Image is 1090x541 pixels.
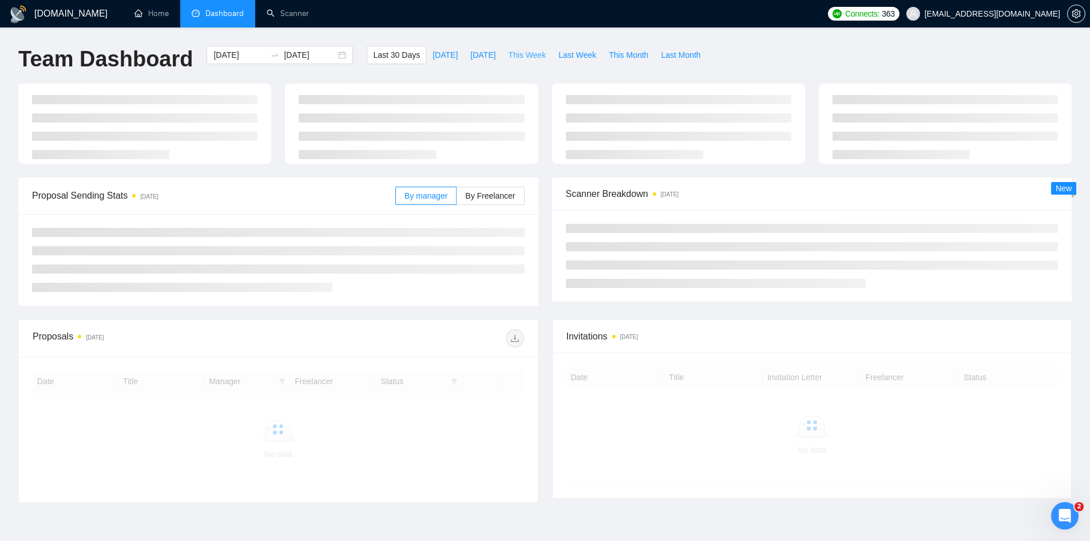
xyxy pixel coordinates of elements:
a: searchScanner [267,9,309,18]
img: upwork-logo.png [833,9,842,18]
span: to [270,50,279,60]
span: This Week [508,49,546,61]
time: [DATE] [140,194,158,200]
span: 2 [1075,502,1084,511]
span: Scanner Breakdown [566,187,1059,201]
span: Last Week [558,49,596,61]
button: Last Week [552,46,603,64]
span: setting [1068,9,1085,18]
button: This Week [502,46,552,64]
h1: Team Dashboard [18,46,193,73]
img: logo [9,5,27,23]
span: 363 [882,7,894,20]
a: homeHome [134,9,169,18]
a: setting [1067,9,1085,18]
span: New [1056,184,1072,193]
div: Proposals [33,329,278,347]
button: This Month [603,46,655,64]
span: dashboard [192,9,200,17]
span: swap-right [270,50,279,60]
time: [DATE] [620,334,638,340]
span: user [909,10,917,18]
button: Last Month [655,46,707,64]
button: [DATE] [464,46,502,64]
span: Connects: [845,7,879,20]
span: Invitations [566,329,1058,343]
span: By manager [405,191,447,200]
button: Last 30 Days [367,46,426,64]
time: [DATE] [661,191,679,198]
span: [DATE] [433,49,458,61]
span: This Month [609,49,648,61]
input: End date [284,49,336,61]
input: Start date [213,49,265,61]
span: Dashboard [205,9,244,18]
span: Proposal Sending Stats [32,188,395,203]
button: [DATE] [426,46,464,64]
button: setting [1067,5,1085,23]
span: Last 30 Days [373,49,420,61]
span: [DATE] [470,49,496,61]
span: Last Month [661,49,700,61]
iframe: Intercom live chat [1051,502,1079,530]
span: By Freelancer [465,191,515,200]
time: [DATE] [86,334,104,341]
